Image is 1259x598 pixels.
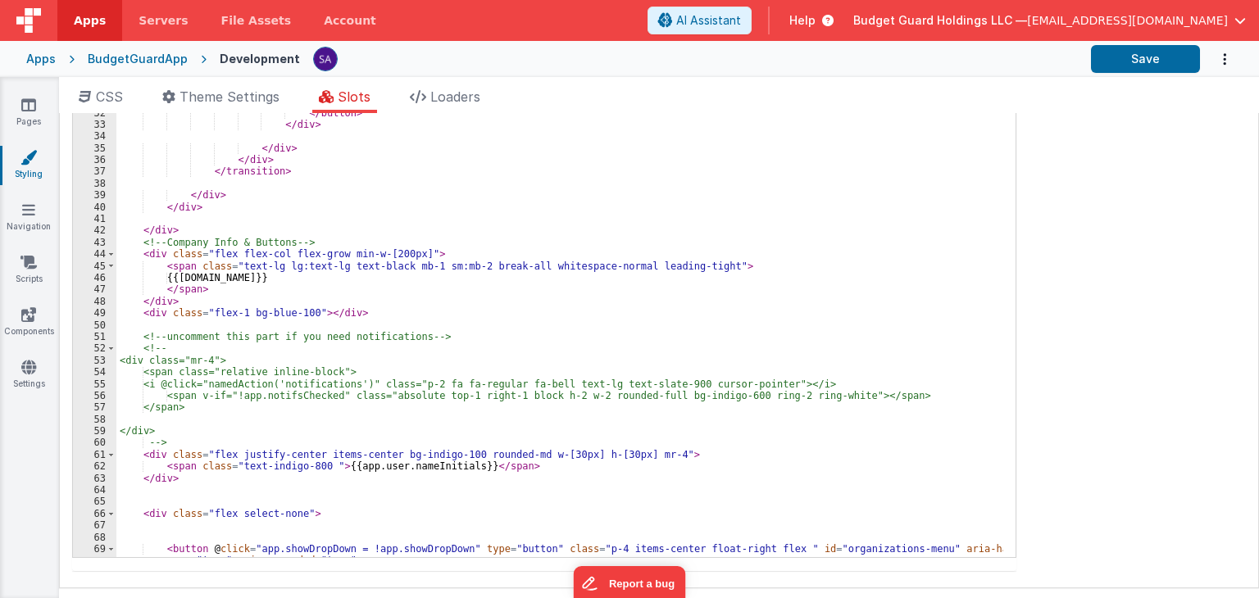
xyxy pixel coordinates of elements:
div: 66 [73,508,116,519]
span: Slots [338,88,370,105]
div: 32 [73,107,116,119]
div: 69 [73,543,116,567]
div: 40 [73,202,116,213]
div: 42 [73,224,116,236]
div: 53 [73,355,116,366]
span: Budget Guard Holdings LLC — [853,12,1027,29]
div: 43 [73,237,116,248]
div: 34 [73,130,116,142]
div: 62 [73,460,116,472]
div: 63 [73,473,116,484]
div: 46 [73,272,116,283]
div: 39 [73,189,116,201]
div: 35 [73,143,116,154]
div: 67 [73,519,116,531]
div: 68 [73,532,116,543]
div: 59 [73,425,116,437]
button: Save [1091,45,1200,73]
div: 36 [73,154,116,165]
div: 61 [73,449,116,460]
div: Development [220,51,300,67]
div: 33 [73,119,116,130]
div: 57 [73,401,116,413]
img: 79293985458095ca2ac202dc7eb50dda [314,48,337,70]
div: 48 [73,296,116,307]
div: 52 [73,342,116,354]
button: Budget Guard Holdings LLC — [EMAIL_ADDRESS][DOMAIN_NAME] [853,12,1246,29]
div: 45 [73,260,116,272]
div: 38 [73,178,116,189]
div: 56 [73,390,116,401]
div: 49 [73,307,116,319]
div: 55 [73,378,116,390]
div: 50 [73,319,116,331]
div: 60 [73,437,116,448]
div: 65 [73,496,116,507]
span: Help [789,12,816,29]
div: 44 [73,248,116,260]
span: CSS [96,88,123,105]
span: Servers [139,12,188,29]
div: 54 [73,366,116,378]
button: AI Assistant [648,7,752,34]
div: 64 [73,484,116,496]
span: File Assets [221,12,292,29]
span: [EMAIL_ADDRESS][DOMAIN_NAME] [1027,12,1228,29]
div: 58 [73,414,116,425]
div: 37 [73,165,116,177]
div: BudgetGuardApp [88,51,188,67]
span: Apps [74,12,106,29]
div: 41 [73,213,116,224]
div: 47 [73,283,116,295]
span: Loaders [430,88,480,105]
button: Options [1200,43,1233,76]
span: Theme Settings [180,88,280,105]
span: AI Assistant [676,12,741,29]
div: 51 [73,331,116,342]
div: Apps [26,51,56,67]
